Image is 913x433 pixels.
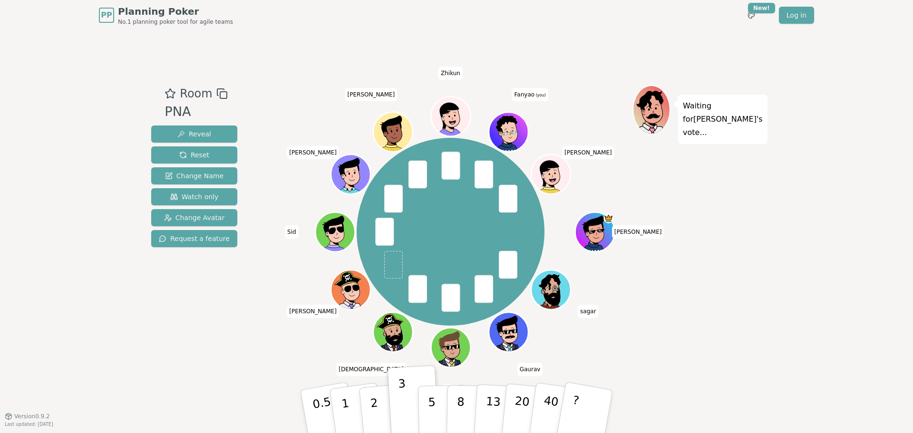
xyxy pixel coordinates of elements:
span: Last updated: [DATE] [5,422,53,427]
span: Planning Poker [118,5,233,18]
span: Click to change your name [345,87,398,101]
button: Change Avatar [151,209,237,226]
a: Log in [779,7,814,24]
button: Click to change your avatar [490,113,527,150]
p: Waiting for [PERSON_NAME] 's vote... [683,99,763,139]
span: Click to change your name [578,305,599,318]
span: Room [180,85,212,102]
a: PPPlanning PokerNo.1 planning poker tool for agile teams [99,5,233,26]
span: Change Name [165,171,223,181]
span: Click to change your name [336,363,406,376]
span: Click to change your name [517,363,543,376]
button: Reset [151,146,237,164]
p: 3 [398,377,408,429]
span: Request a feature [159,234,230,243]
button: Reveal [151,125,237,143]
span: Click to change your name [512,87,548,101]
span: Yuran is the host [603,213,613,223]
button: Version0.9.2 [5,413,50,420]
span: PP [101,10,112,21]
span: Click to change your name [287,305,339,318]
span: Reveal [177,129,211,139]
span: Click to change your name [612,225,664,239]
button: Change Name [151,167,237,184]
span: Click to change your name [562,145,614,159]
span: Click to change your name [287,145,339,159]
div: New! [748,3,775,13]
div: PNA [165,102,227,122]
span: Click to change your name [441,384,460,397]
span: Watch only [170,192,219,202]
span: Reset [179,150,209,160]
button: Add as favourite [165,85,176,102]
button: Request a feature [151,230,237,247]
span: Version 0.9.2 [14,413,50,420]
span: Click to change your name [438,66,463,79]
span: No.1 planning poker tool for agile teams [118,18,233,26]
button: Watch only [151,188,237,205]
span: Change Avatar [164,213,225,222]
button: New! [743,7,760,24]
span: (you) [534,93,546,97]
span: Click to change your name [285,225,299,239]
